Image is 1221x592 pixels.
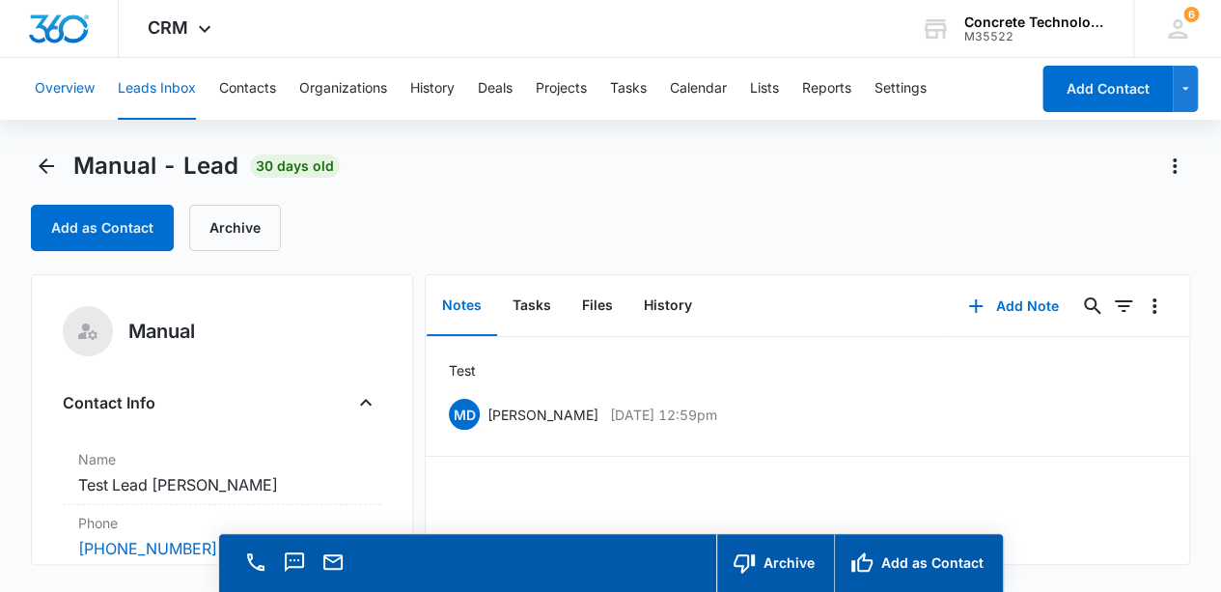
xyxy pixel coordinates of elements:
button: Archive [189,205,281,251]
button: Email [319,549,347,576]
a: [PHONE_NUMBER] [78,537,217,560]
div: NameTest Lead [PERSON_NAME] [63,441,382,505]
button: Tasks [610,58,647,120]
button: Settings [874,58,927,120]
button: Tasks [497,276,567,336]
button: Call [242,549,269,576]
div: account name [964,14,1105,30]
button: Back [31,151,62,182]
span: 30 days old [250,155,340,178]
button: History [628,276,708,336]
span: 6 [1183,7,1199,22]
label: Phone [78,513,367,533]
button: Text [281,549,308,576]
button: Projects [536,58,587,120]
button: Contacts [219,58,276,120]
button: Organizations [299,58,387,120]
button: Calendar [670,58,727,120]
button: Overview [35,58,95,120]
button: Notes [427,276,497,336]
div: Phone[PHONE_NUMBER] [63,505,382,569]
a: Call [242,560,269,577]
button: Archive [716,534,834,592]
h5: Manual [128,317,195,346]
label: Name [78,449,367,469]
button: Files [567,276,628,336]
button: Deals [478,58,513,120]
button: Add as Contact [834,534,1003,592]
button: Filters [1108,291,1139,322]
p: Test [449,360,476,381]
button: History [410,58,455,120]
span: Manual - Lead [73,152,238,181]
button: Actions [1159,151,1190,182]
p: [DATE] 12:59pm [610,405,717,425]
button: Overflow Menu [1139,291,1170,322]
dd: Test Lead [PERSON_NAME] [78,473,367,496]
div: account id [964,30,1105,43]
button: Add Note [949,283,1077,329]
button: Close [350,387,381,418]
a: Email [319,560,347,577]
span: CRM [148,17,188,38]
button: Reports [802,58,851,120]
button: Add as Contact [31,205,174,251]
button: Add Contact [1042,66,1173,112]
button: Search... [1077,291,1108,322]
span: MD [449,399,480,430]
div: notifications count [1183,7,1199,22]
h4: Contact Info [63,391,155,414]
a: Text [281,560,308,577]
button: Leads Inbox [118,58,196,120]
button: Lists [750,58,779,120]
p: [PERSON_NAME] [487,405,598,425]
